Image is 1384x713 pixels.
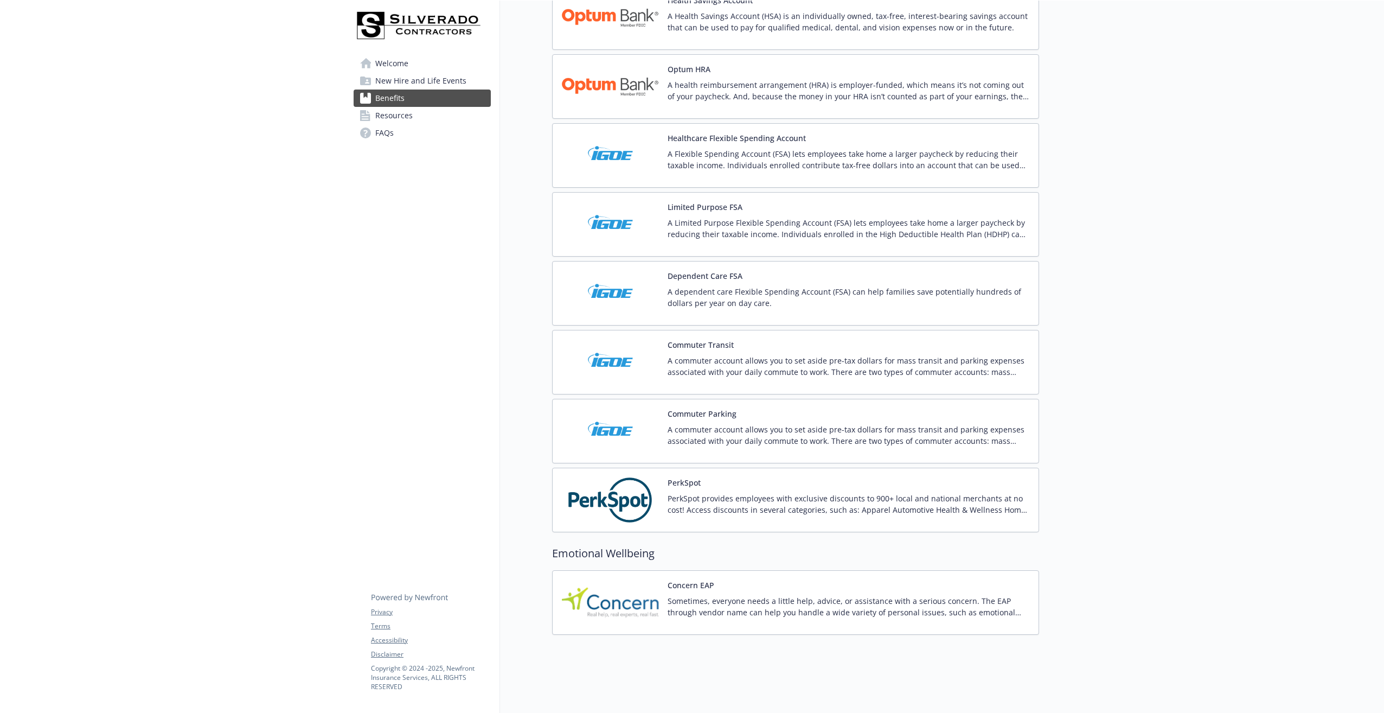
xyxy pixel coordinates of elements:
button: Commuter Parking [668,408,736,419]
a: FAQs [354,124,491,142]
a: Disclaimer [371,650,490,659]
button: PerkSpot [668,477,701,488]
a: New Hire and Life Events [354,72,491,90]
span: Welcome [375,55,408,72]
a: Terms [371,621,490,631]
p: A Limited Purpose Flexible Spending Account (FSA) lets employees take home a larger paycheck by r... [668,217,1030,240]
img: Igoe & Company Inc. carrier logo [561,339,659,385]
img: PerkSpot carrier logo [561,477,659,523]
p: A health reimbursement arrangement (HRA) is employer-funded, which means it’s not coming out of y... [668,79,1030,102]
a: Welcome [354,55,491,72]
img: Optum Bank carrier logo [561,63,659,110]
p: Copyright © 2024 - 2025 , Newfront Insurance Services, ALL RIGHTS RESERVED [371,664,490,691]
h2: Emotional Wellbeing [552,545,1039,562]
p: A dependent care Flexible Spending Account (FSA) can help families save potentially hundreds of d... [668,286,1030,309]
img: CONCERN Employee Assistance carrier logo [561,580,659,626]
button: Concern EAP [668,580,714,591]
img: Igoe & Company Inc. carrier logo [561,408,659,454]
button: Optum HRA [668,63,710,75]
p: A Health Savings Account (HSA) is an individually owned, tax-free, interest-bearing savings accou... [668,10,1030,33]
span: Resources [375,107,413,124]
p: PerkSpot provides employees with exclusive discounts to 900+ local and national merchants at no c... [668,493,1030,515]
img: Igoe & Company Inc. carrier logo [561,132,659,179]
p: Sometimes, everyone needs a little help, advice, or assistance with a serious concern. The EAP th... [668,595,1030,618]
a: Accessibility [371,635,490,645]
button: Limited Purpose FSA [668,201,742,213]
span: FAQs [375,124,394,142]
button: Healthcare Flexible Spending Account [668,132,806,144]
p: A commuter account allows you to set aside pre-tax dollars for mass transit and parking expenses ... [668,355,1030,378]
button: Commuter Transit [668,339,734,351]
a: Resources [354,107,491,124]
img: Igoe & Company Inc. carrier logo [561,201,659,247]
a: Benefits [354,90,491,107]
span: New Hire and Life Events [375,72,466,90]
a: Privacy [371,607,490,617]
span: Benefits [375,90,405,107]
p: A Flexible Spending Account (FSA) lets employees take home a larger paycheck by reducing their ta... [668,148,1030,171]
img: Igoe & Company Inc. carrier logo [561,270,659,316]
button: Dependent Care FSA [668,270,742,282]
p: A commuter account allows you to set aside pre-tax dollars for mass transit and parking expenses ... [668,424,1030,447]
